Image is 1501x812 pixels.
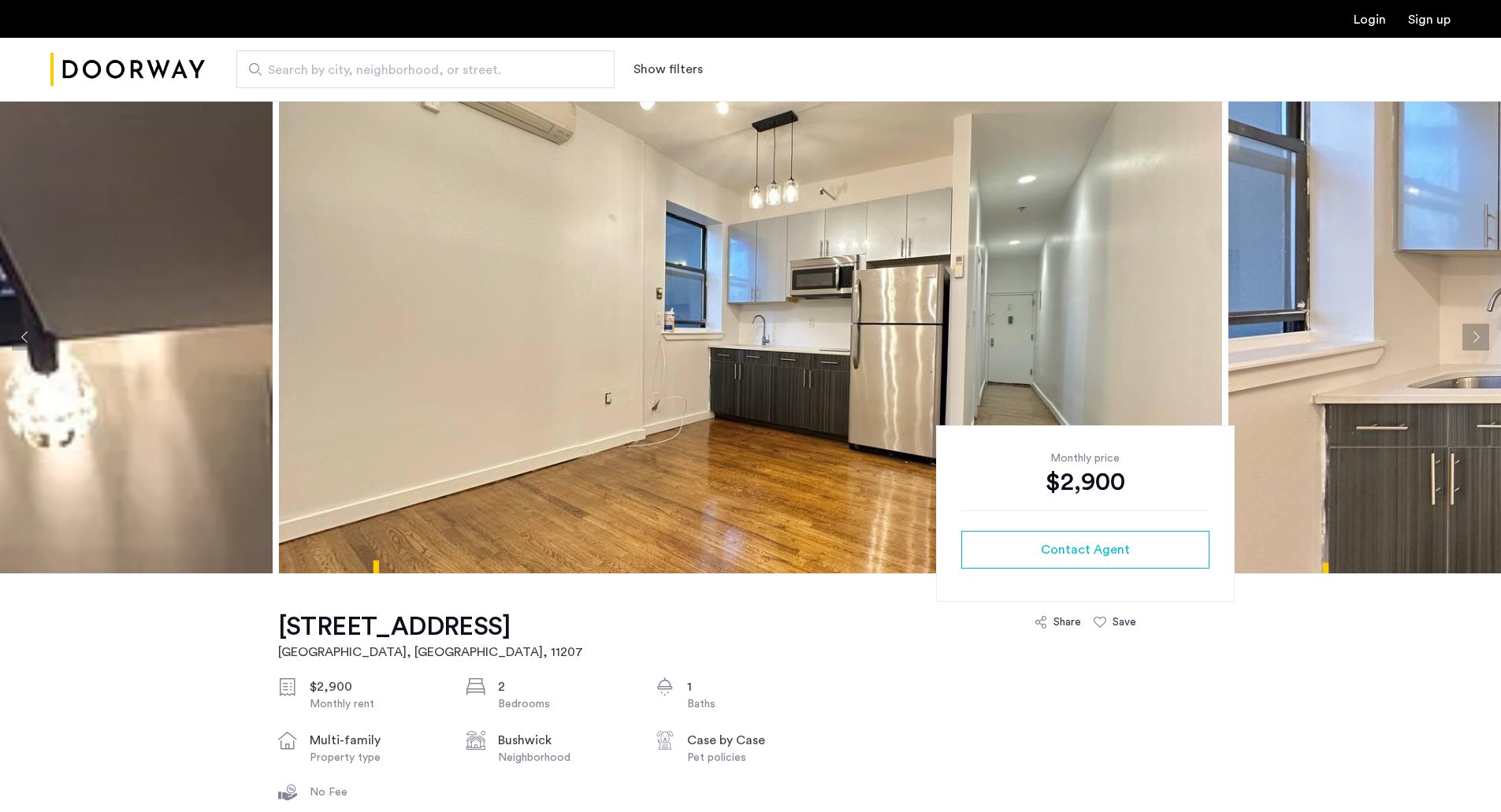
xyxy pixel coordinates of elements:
h1: [STREET_ADDRESS] [278,611,583,643]
div: Bedrooms [498,696,630,712]
div: $2,900 [961,466,1209,498]
a: Login [1354,13,1386,26]
a: [STREET_ADDRESS][GEOGRAPHIC_DATA], [GEOGRAPHIC_DATA], 11207 [278,611,583,662]
div: Case by Case [687,731,819,750]
span: Contact Agent [1041,540,1130,559]
button: Previous apartment [12,324,39,350]
div: Monthly rent [310,696,442,712]
a: Registration [1408,13,1451,26]
div: Bushwick [498,731,630,750]
div: Share [1053,614,1081,630]
h2: [GEOGRAPHIC_DATA], [GEOGRAPHIC_DATA] , 11207 [278,643,583,662]
div: Pet policies [687,750,819,766]
img: apartment [279,101,1222,573]
div: Monthly price [961,450,1209,466]
img: logo [50,40,205,99]
span: Search by city, neighborhood, or street. [268,61,570,80]
button: Show or hide filters [633,60,703,79]
div: Neighborhood [498,750,630,766]
div: No Fee [310,784,442,800]
div: Baths [687,696,819,712]
div: Save [1113,614,1136,630]
div: 1 [687,677,819,696]
button: button [961,531,1209,569]
div: $2,900 [310,677,442,696]
button: Next apartment [1462,324,1489,350]
div: multi-family [310,731,442,750]
a: Cazamio Logo [50,40,205,99]
div: Property type [310,750,442,766]
input: Apartment Search [236,50,615,88]
div: 2 [498,677,630,696]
